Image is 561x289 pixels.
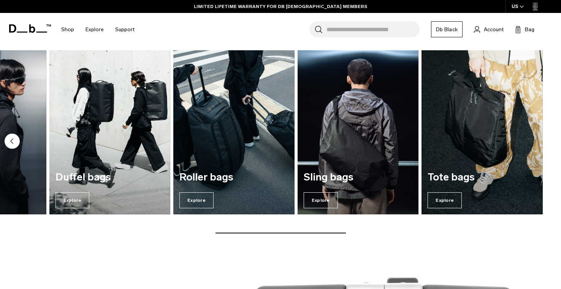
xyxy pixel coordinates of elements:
a: LIMITED LIFETIME WARRANTY FOR DB [DEMOGRAPHIC_DATA] MEMBERS [194,3,367,10]
a: Support [115,16,135,43]
a: Explore [86,16,104,43]
span: Bag [525,26,534,34]
nav: Main Navigation [55,13,140,46]
a: Sling bags Explore [298,50,419,214]
a: Shop [61,16,74,43]
a: Duffel bags Explore [49,50,171,214]
div: 7 / 7 [422,50,543,214]
h3: Tote bags [428,172,537,183]
span: Explore [55,192,90,208]
div: 6 / 7 [298,50,419,214]
a: Roller bags Explore [173,50,295,214]
h3: Duffel bags [55,172,165,183]
div: 5 / 7 [173,50,295,214]
button: Bag [515,25,534,34]
a: Db Black [431,21,463,37]
span: Explore [179,192,214,208]
span: Explore [428,192,462,208]
span: Explore [304,192,338,208]
button: Previous slide [5,133,20,150]
a: Account [474,25,504,34]
a: Tote bags Explore [422,50,543,214]
div: 4 / 7 [49,50,171,214]
span: Account [484,26,504,34]
h3: Sling bags [304,172,413,183]
h3: Roller bags [179,172,288,183]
